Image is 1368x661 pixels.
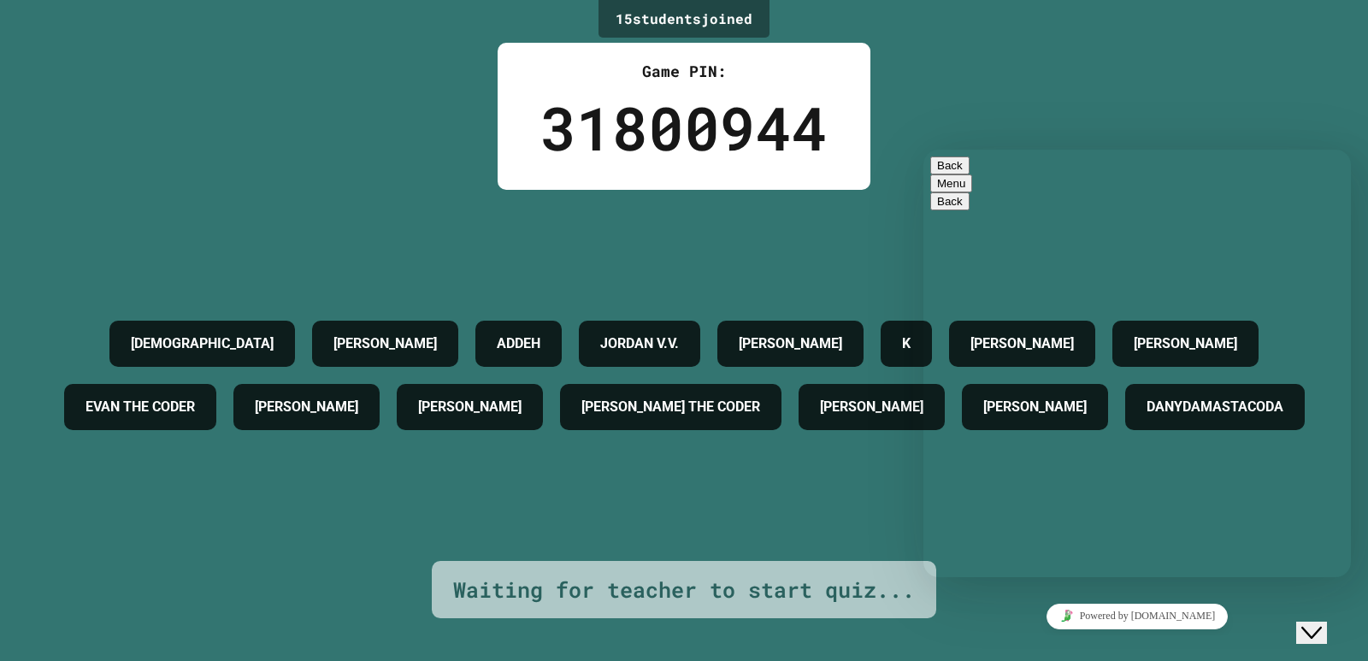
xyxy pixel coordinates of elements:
[923,597,1351,635] iframe: chat widget
[540,83,828,173] div: 31800944
[497,333,540,354] h4: ADDEH
[131,333,274,354] h4: [DEMOGRAPHIC_DATA]
[453,574,915,606] div: Waiting for teacher to start quiz...
[333,333,437,354] h4: [PERSON_NAME]
[1296,593,1351,644] iframe: chat widget
[581,397,760,417] h4: [PERSON_NAME] THE CODER
[255,397,358,417] h4: [PERSON_NAME]
[739,333,842,354] h4: [PERSON_NAME]
[902,333,911,354] h4: K
[600,333,679,354] h4: JORDAN V.V.
[85,397,195,417] h4: EVAN THE CODER
[540,60,828,83] div: Game PIN:
[820,397,923,417] h4: [PERSON_NAME]
[418,397,522,417] h4: [PERSON_NAME]
[923,150,1351,577] iframe: chat widget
